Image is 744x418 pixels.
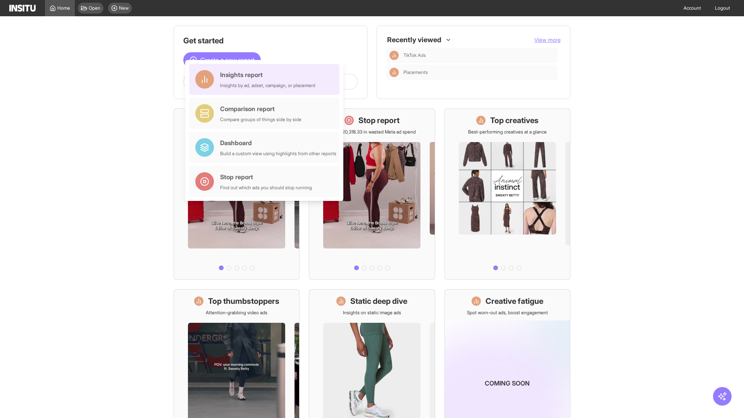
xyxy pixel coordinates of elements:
[220,116,301,123] div: Compare groups of things side by side
[9,5,36,12] img: Logo
[328,129,416,135] p: Save £20,318.33 in wasted Meta ad spend
[468,129,547,135] p: Best-performing creatives at a glance
[220,185,312,191] div: Find out which ads you should stop running
[220,151,336,157] div: Build a custom view using highlights from other reports
[403,52,555,58] span: TikTok Ads
[220,82,315,89] div: Insights by ad, adset, campaign, or placement
[358,115,400,126] h1: Stop report
[534,36,561,43] span: View more
[89,5,100,11] span: Open
[57,5,70,11] span: Home
[183,52,261,68] button: Create a new report
[403,52,426,58] span: TikTok Ads
[350,296,407,307] h1: Static deep dive
[220,138,336,147] div: Dashboard
[343,310,401,316] p: Insights on static image ads
[220,70,315,79] div: Insights report
[174,108,300,280] a: What's live nowSee all active ads instantly
[220,104,301,113] div: Comparison report
[490,115,539,126] h1: Top creatives
[220,172,312,182] div: Stop report
[389,51,399,60] div: Insights
[200,55,255,65] span: Create a new report
[309,108,435,280] a: Stop reportSave £20,318.33 in wasted Meta ad spend
[389,68,399,77] div: Insights
[403,69,428,75] span: Placements
[208,296,279,307] h1: Top thumbstoppers
[403,69,555,75] span: Placements
[183,35,358,46] h1: Get started
[119,5,129,11] span: New
[444,108,570,280] a: Top creativesBest-performing creatives at a glance
[534,36,561,44] button: View more
[206,310,267,316] p: Attention-grabbing video ads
